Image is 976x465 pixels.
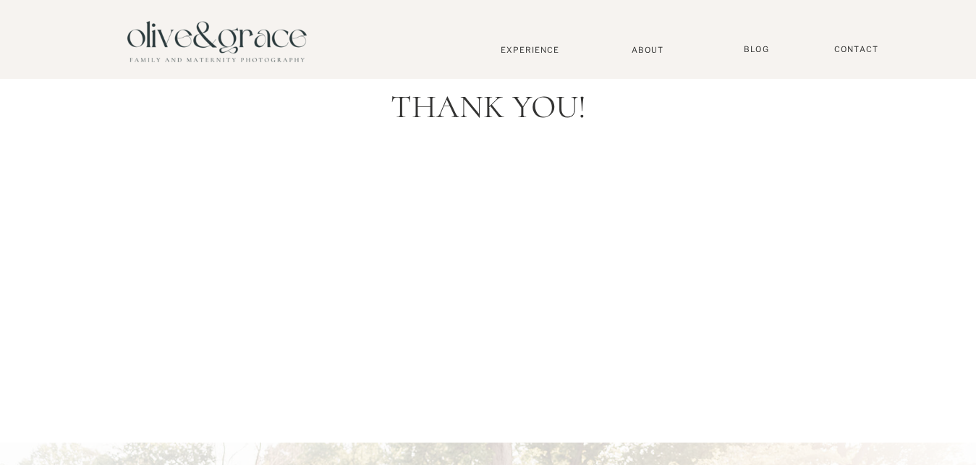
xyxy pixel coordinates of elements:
a: Experience [483,45,578,55]
h1: THANK YOU! [313,90,664,124]
a: About [626,45,670,54]
iframe: FvBdHBYXFvk [273,138,704,413]
a: BLOG [739,44,775,55]
a: Contact [828,44,886,55]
